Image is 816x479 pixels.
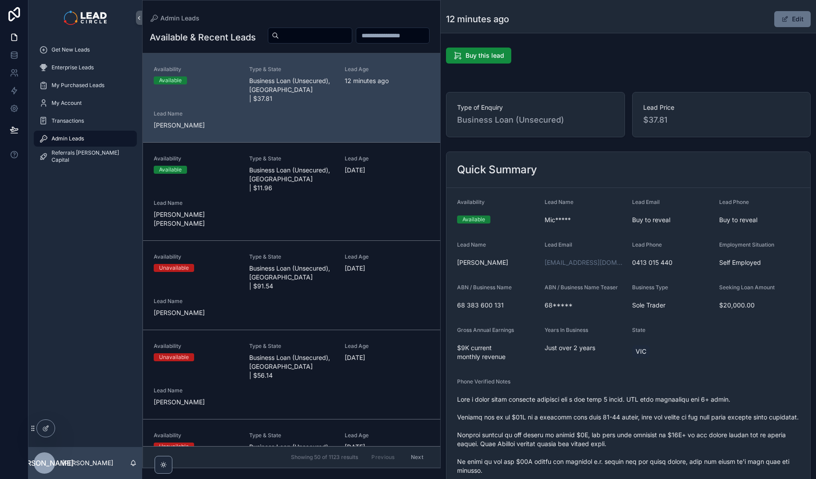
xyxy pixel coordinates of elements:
[154,398,239,407] span: [PERSON_NAME]
[545,241,572,248] span: Lead Email
[457,241,486,248] span: Lead Name
[636,347,646,356] span: VIC
[249,76,334,103] span: Business Loan (Unsecured), [GEOGRAPHIC_DATA] | $37.81
[249,155,334,162] span: Type & State
[457,163,537,177] h2: Quick Summary
[154,155,239,162] span: Availability
[249,264,334,291] span: Business Loan (Unsecured), [GEOGRAPHIC_DATA] | $91.54
[719,284,775,291] span: Seeking Loan Amount
[457,343,537,361] span: $9K current monthly revenue
[52,117,84,124] span: Transactions
[52,149,128,164] span: Referrals [PERSON_NAME] Capital
[34,77,137,93] a: My Purchased Leads
[159,76,182,84] div: Available
[154,110,239,117] span: Lead Name
[457,301,537,310] span: 68 383 600 131
[154,308,239,317] span: [PERSON_NAME]
[249,166,334,192] span: Business Loan (Unsecured), [GEOGRAPHIC_DATA] | $11.96
[545,284,618,291] span: ABN / Business Name Teaser
[249,443,334,469] span: Business Loan (Unsecured), [GEOGRAPHIC_DATA] | $4.98
[52,100,82,107] span: My Account
[405,450,430,464] button: Next
[154,66,239,73] span: Availability
[154,298,239,305] span: Lead Name
[52,46,90,53] span: Get New Leads
[446,13,509,25] h1: 12 minutes ago
[143,240,440,330] a: AvailabilityUnavailableType & StateBusiness Loan (Unsecured), [GEOGRAPHIC_DATA] | $91.54Lead Age[...
[345,353,430,362] span: [DATE]
[719,216,800,224] span: Buy to reveal
[774,11,811,27] button: Edit
[345,76,430,85] span: 12 minutes ago
[545,258,625,267] a: [EMAIL_ADDRESS][DOMAIN_NAME]
[150,14,199,23] a: Admin Leads
[143,330,440,419] a: AvailabilityUnavailableType & StateBusiness Loan (Unsecured), [GEOGRAPHIC_DATA] | $56.14Lead Age[...
[159,166,182,174] div: Available
[457,327,514,333] span: Gross Annual Earnings
[34,113,137,129] a: Transactions
[457,114,614,126] span: Business Loan (Unsecured)
[632,301,713,310] span: Sole Trader
[249,353,334,380] span: Business Loan (Unsecured), [GEOGRAPHIC_DATA] | $56.14
[154,200,239,207] span: Lead Name
[446,48,511,64] button: Buy this lead
[34,131,137,147] a: Admin Leads
[52,82,104,89] span: My Purchased Leads
[291,454,358,461] span: Showing 50 of 1123 results
[345,443,430,451] span: [DATE]
[154,343,239,350] span: Availability
[345,155,430,162] span: Lead Age
[643,103,800,112] span: Lead Price
[64,11,106,25] img: App logo
[545,327,588,333] span: Years In Business
[249,343,334,350] span: Type & State
[632,258,713,267] span: 0413 015 440
[643,114,800,126] span: $37.81
[34,60,137,76] a: Enterprise Leads
[154,432,239,439] span: Availability
[545,343,625,352] span: Just over 2 years
[249,253,334,260] span: Type & State
[719,258,800,267] span: Self Employed
[457,378,510,385] span: Phone Verified Notes
[345,166,430,175] span: [DATE]
[632,199,660,205] span: Lead Email
[462,216,485,224] div: Available
[154,253,239,260] span: Availability
[249,66,334,73] span: Type & State
[345,432,430,439] span: Lead Age
[34,42,137,58] a: Get New Leads
[345,66,430,73] span: Lead Age
[345,264,430,273] span: [DATE]
[457,284,512,291] span: ABN / Business Name
[719,199,749,205] span: Lead Phone
[15,458,74,468] span: [PERSON_NAME]
[159,443,189,451] div: Unavailable
[143,53,440,142] a: AvailabilityAvailableType & StateBusiness Loan (Unsecured), [GEOGRAPHIC_DATA] | $37.81Lead Age12 ...
[34,95,137,111] a: My Account
[545,199,573,205] span: Lead Name
[345,253,430,260] span: Lead Age
[159,353,189,361] div: Unavailable
[159,264,189,272] div: Unavailable
[457,258,537,267] span: [PERSON_NAME]
[466,51,504,60] span: Buy this lead
[719,301,800,310] span: $20,000.00
[143,142,440,240] a: AvailabilityAvailableType & StateBusiness Loan (Unsecured), [GEOGRAPHIC_DATA] | $11.96Lead Age[DA...
[632,327,645,333] span: State
[154,210,239,228] span: [PERSON_NAME] [PERSON_NAME]
[160,14,199,23] span: Admin Leads
[28,36,142,176] div: scrollable content
[52,135,84,142] span: Admin Leads
[62,459,113,467] p: [PERSON_NAME]
[632,241,662,248] span: Lead Phone
[719,241,774,248] span: Employment Situation
[52,64,94,71] span: Enterprise Leads
[345,343,430,350] span: Lead Age
[154,387,239,394] span: Lead Name
[249,432,334,439] span: Type & State
[457,103,614,112] span: Type of Enquiry
[632,284,668,291] span: Business Type
[457,199,485,205] span: Availability
[632,216,713,224] span: Buy to reveal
